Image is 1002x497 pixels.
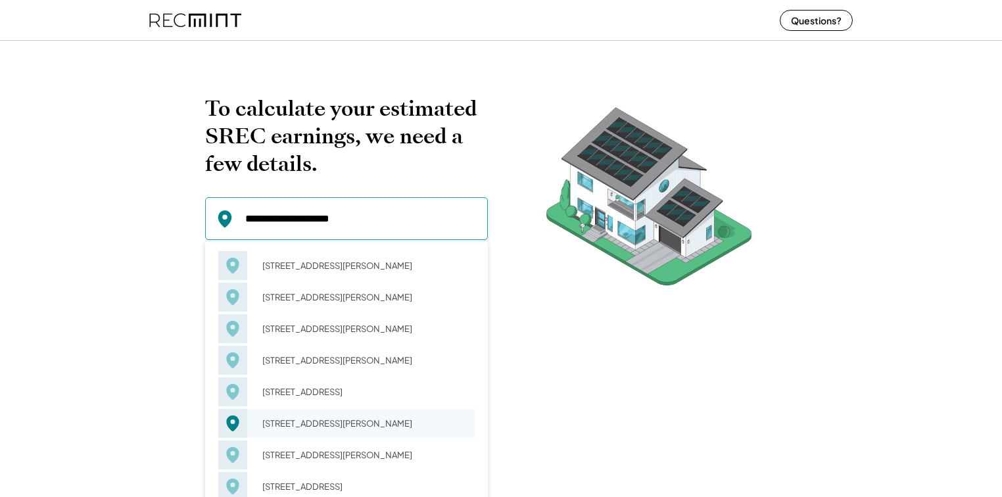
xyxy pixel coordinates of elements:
[254,351,475,369] div: [STREET_ADDRESS][PERSON_NAME]
[254,256,475,275] div: [STREET_ADDRESS][PERSON_NAME]
[254,477,475,496] div: [STREET_ADDRESS]
[254,319,475,338] div: [STREET_ADDRESS][PERSON_NAME]
[254,414,475,433] div: [STREET_ADDRESS][PERSON_NAME]
[254,288,475,306] div: [STREET_ADDRESS][PERSON_NAME]
[780,10,853,31] button: Questions?
[254,383,475,401] div: [STREET_ADDRESS]
[205,95,488,177] h2: To calculate your estimated SREC earnings, we need a few details.
[521,95,777,306] img: RecMintArtboard%207.png
[254,446,475,464] div: [STREET_ADDRESS][PERSON_NAME]
[149,3,241,37] img: recmint-logotype%403x%20%281%29.jpeg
